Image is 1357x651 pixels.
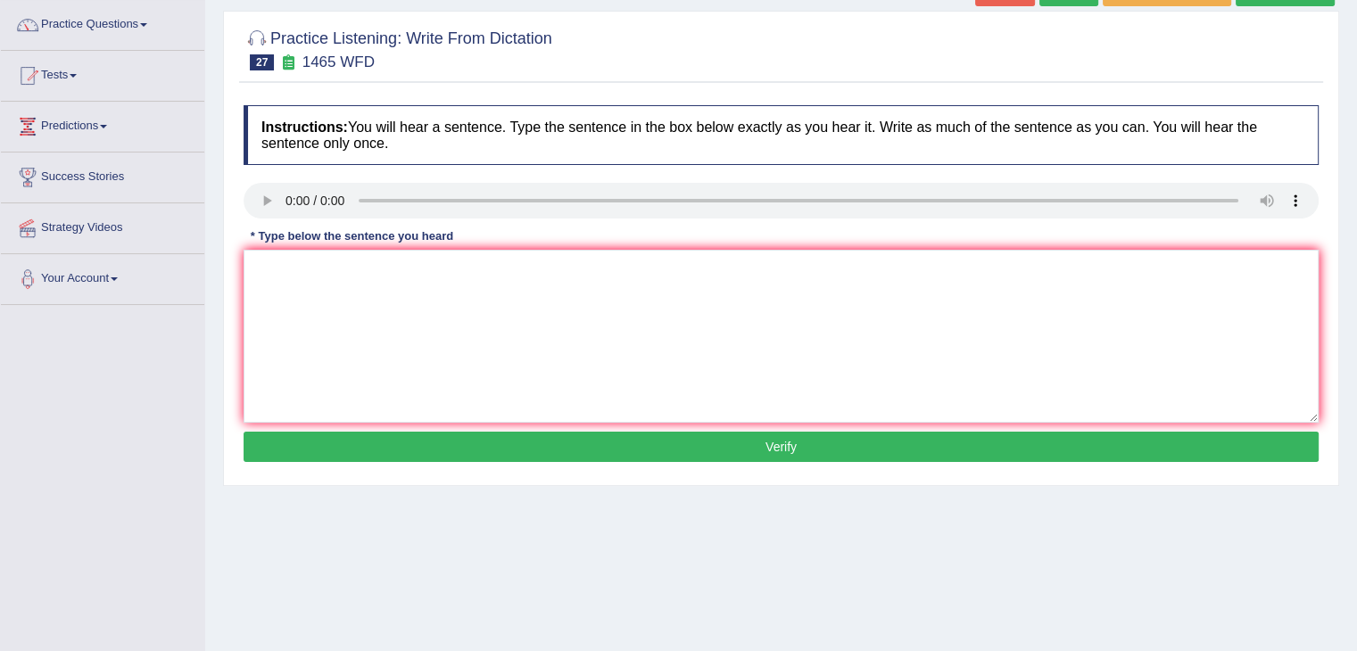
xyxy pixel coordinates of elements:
[1,102,204,146] a: Predictions
[1,51,204,95] a: Tests
[244,105,1319,165] h4: You will hear a sentence. Type the sentence in the box below exactly as you hear it. Write as muc...
[302,54,375,70] small: 1465 WFD
[250,54,274,70] span: 27
[1,254,204,299] a: Your Account
[261,119,348,135] b: Instructions:
[244,26,552,70] h2: Practice Listening: Write From Dictation
[244,227,460,244] div: * Type below the sentence you heard
[1,152,204,197] a: Success Stories
[244,432,1319,462] button: Verify
[1,203,204,248] a: Strategy Videos
[278,54,297,71] small: Exam occurring question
